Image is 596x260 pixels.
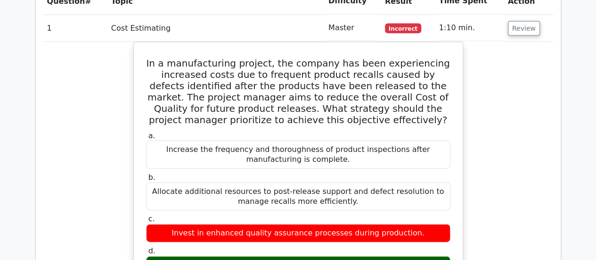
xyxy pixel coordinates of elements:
[148,131,155,140] span: a.
[325,15,381,42] td: Master
[43,15,107,42] td: 1
[146,224,450,243] div: Invest in enhanced quality assurance processes during production.
[148,214,155,223] span: c.
[435,15,504,42] td: 1:10 min.
[508,21,540,36] button: Review
[107,15,325,42] td: Cost Estimating
[146,141,450,169] div: Increase the frequency and thoroughness of product inspections after manufacturing is complete.
[148,173,155,182] span: b.
[145,58,451,126] h5: In a manufacturing project, the company has been experiencing increased costs due to frequent pro...
[148,246,155,255] span: d.
[146,183,450,211] div: Allocate additional resources to post-release support and defect resolution to manage recalls mor...
[385,24,421,33] span: Incorrect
